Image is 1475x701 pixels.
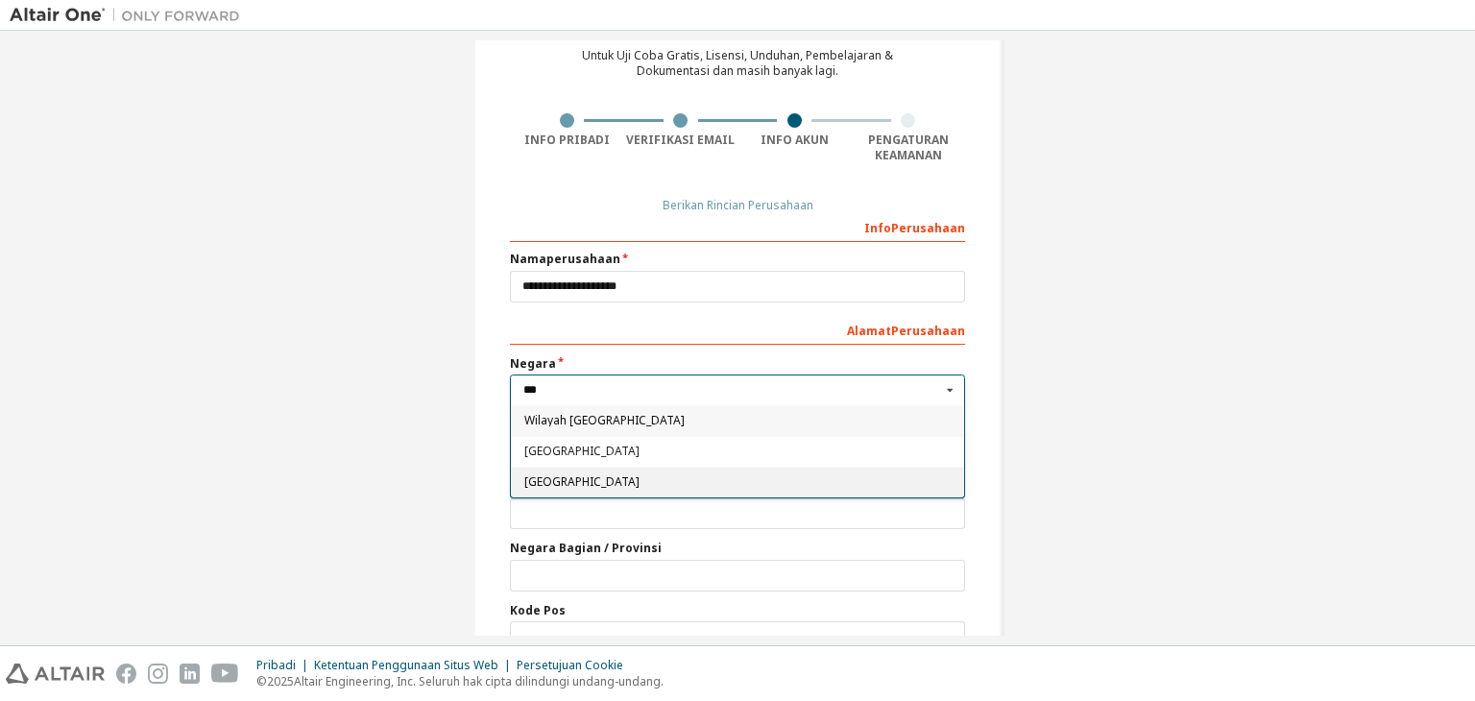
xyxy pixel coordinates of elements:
font: Perusahaan [891,220,965,236]
font: Pengaturan Keamanan [868,132,949,163]
img: instagram.svg [148,664,168,684]
img: facebook.svg [116,664,136,684]
font: Alamat [847,323,891,339]
font: Verifikasi Email [626,132,735,148]
font: Info [864,220,891,236]
font: Wilayah [GEOGRAPHIC_DATA] [524,412,685,428]
font: Info Pribadi [524,132,610,148]
img: altair_logo.svg [6,664,105,684]
font: Ketentuan Penggunaan Situs Web [314,657,498,673]
font: [GEOGRAPHIC_DATA] [524,443,640,459]
font: 2025 [267,673,294,689]
img: Altair Satu [10,6,250,25]
font: Persetujuan Cookie [517,657,623,673]
font: Nama [510,251,546,267]
font: Perusahaan [891,323,965,339]
font: Kode Pos [510,602,566,618]
font: perusahaan [546,251,620,267]
font: Info Akun [761,132,829,148]
img: youtube.svg [211,664,239,684]
font: Pribadi [256,657,296,673]
font: Dokumentasi dan masih banyak lagi. [637,62,838,79]
font: © [256,673,267,689]
font: Negara [510,355,556,372]
font: Berikan Rincian Perusahaan [663,197,813,213]
font: Negara Bagian / Provinsi [510,540,662,556]
font: [GEOGRAPHIC_DATA] [524,473,640,490]
img: linkedin.svg [180,664,200,684]
font: Altair Engineering, Inc. Seluruh hak cipta dilindungi undang-undang. [294,673,664,689]
font: Untuk Uji Coba Gratis, Lisensi, Unduhan, Pembelajaran & [582,47,893,63]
